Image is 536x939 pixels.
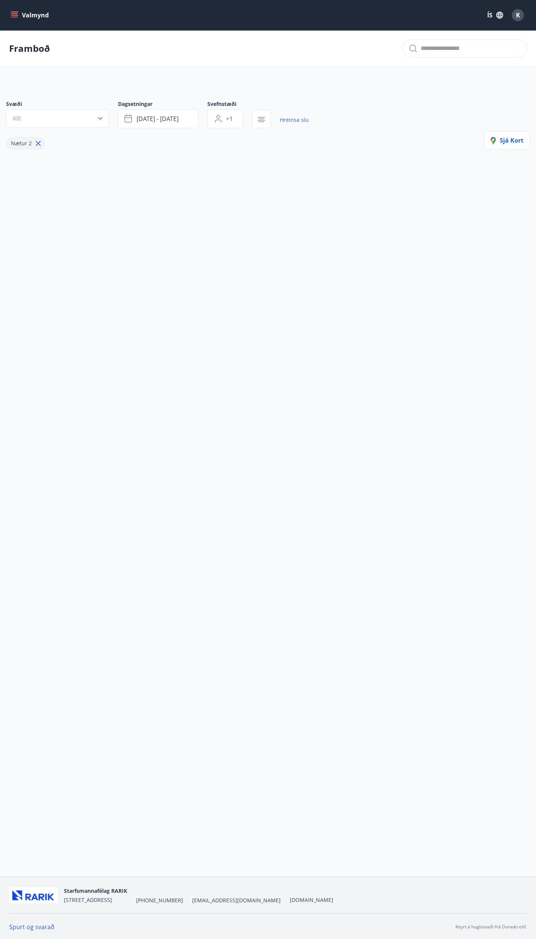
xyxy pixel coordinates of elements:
[64,896,112,903] span: [STREET_ADDRESS]
[6,137,45,149] div: Nætur 2
[516,11,520,19] span: K
[207,109,243,128] button: +1
[207,100,252,109] span: Svefnstæði
[64,887,127,894] span: Starfsmannafélag RARIK
[118,109,198,128] button: [DATE] - [DATE]
[491,136,524,145] span: Sjá kort
[6,109,109,127] button: Allt
[118,100,207,109] span: Dagsetningar
[290,896,333,903] a: [DOMAIN_NAME]
[137,115,179,123] span: [DATE] - [DATE]
[9,923,54,931] a: Spurt og svarað
[192,897,281,904] span: [EMAIL_ADDRESS][DOMAIN_NAME]
[9,42,50,55] p: Framboð
[455,923,527,930] p: Keyrt á hugbúnaði frá Dorado ehf.
[12,114,22,123] span: Allt
[483,8,507,22] button: ÍS
[11,140,32,147] span: Nætur 2
[226,115,233,123] span: +1
[509,6,527,24] button: K
[9,8,52,22] button: menu
[484,131,530,149] button: Sjá kort
[136,897,183,904] span: [PHONE_NUMBER]
[280,112,309,128] a: Hreinsa síu
[6,100,118,109] span: Svæði
[9,887,58,903] img: ZmrgJ79bX6zJLXUGuSjrUVyxXxBt3QcBuEz7Nz1t.png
